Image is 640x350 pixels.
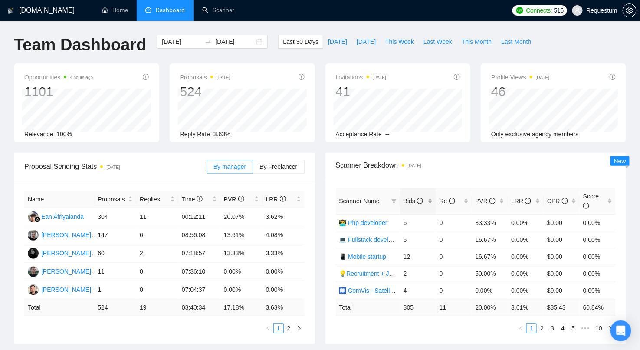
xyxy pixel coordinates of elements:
[462,37,492,46] span: This Month
[339,219,387,226] a: 👨‍💻 Php developer
[197,196,203,202] span: info-circle
[178,263,220,281] td: 07:36:10
[605,323,616,333] button: right
[496,35,536,49] button: Last Month
[544,214,580,231] td: $0.00
[220,244,263,263] td: 13.33%
[284,324,294,333] a: 2
[623,7,637,14] a: setting
[28,231,91,238] a: VL[PERSON_NAME]
[508,214,544,231] td: 0.00%
[280,196,286,202] span: info-circle
[94,281,136,299] td: 1
[417,198,423,204] span: info-circle
[547,323,558,333] li: 3
[537,324,547,333] a: 2
[391,198,397,204] span: filter
[41,285,91,294] div: [PERSON_NAME]
[299,74,305,80] span: info-circle
[526,6,552,15] span: Connects:
[143,74,149,80] span: info-circle
[263,323,273,333] button: left
[476,198,496,205] span: PVR
[102,7,128,14] a: homeHome
[180,72,230,83] span: Proposals
[436,282,472,299] td: 0
[205,38,212,45] span: to
[336,131,382,138] span: Acceptance Rate
[263,281,305,299] td: 0.00%
[381,35,419,49] button: This Week
[156,7,185,14] span: Dashboard
[544,248,580,265] td: $0.00
[220,281,263,299] td: 0.00%
[94,263,136,281] td: 11
[357,37,376,46] span: [DATE]
[623,7,636,14] span: setting
[238,196,244,202] span: info-circle
[339,270,438,277] a: 💡Recruitment + Job platform UI/UX
[568,324,578,333] a: 5
[339,287,444,294] a: 🛄 ComVis - Satellite Imagery Analysis
[41,212,84,221] div: Ean Afriyalanda
[41,267,91,276] div: [PERSON_NAME]
[297,326,302,331] span: right
[274,324,283,333] a: 1
[41,248,91,258] div: [PERSON_NAME]
[508,231,544,248] td: 0.00%
[400,214,436,231] td: 6
[28,284,39,295] img: RK
[263,323,273,333] li: Previous Page
[220,299,263,316] td: 17.18 %
[525,198,531,204] span: info-circle
[423,37,452,46] span: Last Week
[136,208,178,226] td: 11
[472,265,508,282] td: 50.00%
[336,83,387,100] div: 41
[263,226,305,244] td: 4.08%
[323,35,352,49] button: [DATE]
[14,35,146,55] h1: Team Dashboard
[436,265,472,282] td: 0
[136,263,178,281] td: 0
[220,208,263,226] td: 20.07%
[544,265,580,282] td: $0.00
[28,267,91,274] a: AS[PERSON_NAME]
[266,326,271,331] span: left
[544,231,580,248] td: $0.00
[336,72,387,83] span: Invitations
[140,195,168,204] span: Replies
[220,263,263,281] td: 0.00%
[41,230,91,240] div: [PERSON_NAME]
[578,323,592,333] span: •••
[24,299,94,316] td: Total
[400,282,436,299] td: 4
[28,230,39,241] img: VL
[440,198,455,205] span: Re
[536,75,549,80] time: [DATE]
[178,244,220,263] td: 07:18:57
[263,208,305,226] td: 3.62%
[472,248,508,265] td: 16.67%
[24,83,93,100] div: 1101
[390,195,398,208] span: filter
[28,266,39,277] img: AS
[404,198,423,205] span: Bids
[385,37,414,46] span: This Week
[294,323,305,333] li: Next Page
[328,37,347,46] span: [DATE]
[178,226,220,244] td: 08:56:08
[511,198,531,205] span: LRR
[182,196,203,203] span: Time
[283,37,318,46] span: Last 30 Days
[28,249,91,256] a: AK[PERSON_NAME]
[94,244,136,263] td: 60
[508,299,544,316] td: 3.61 %
[336,299,400,316] td: Total
[457,35,496,49] button: This Month
[472,214,508,231] td: 33.33%
[580,214,616,231] td: 0.00%
[352,35,381,49] button: [DATE]
[180,83,230,100] div: 524
[508,248,544,265] td: 0.00%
